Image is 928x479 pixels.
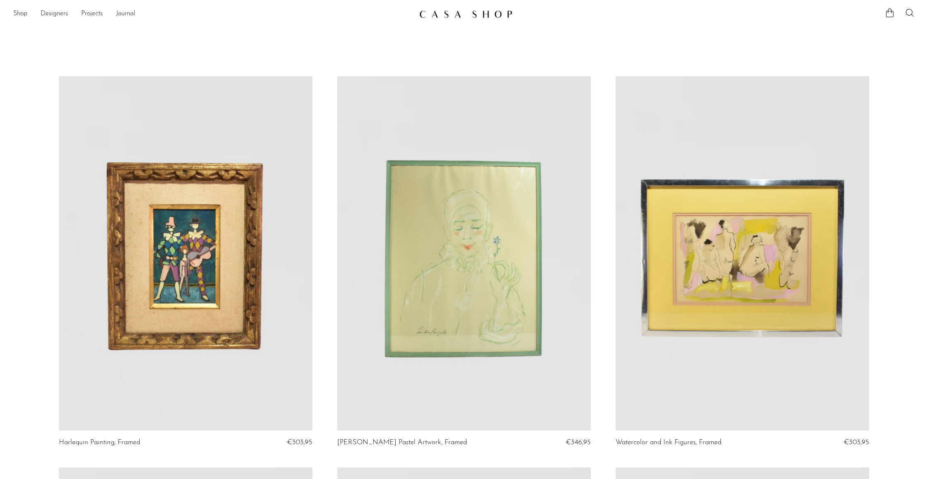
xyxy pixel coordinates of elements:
[13,9,27,19] a: Shop
[116,9,135,19] a: Journal
[13,7,413,21] nav: Desktop navigation
[844,439,869,446] span: €303,95
[81,9,103,19] a: Projects
[616,439,721,446] a: Watercolor and Ink Figures, Framed
[13,7,413,21] ul: NEW HEADER MENU
[337,439,467,446] a: [PERSON_NAME] Pastel Artwork, Framed
[41,9,68,19] a: Designers
[287,439,312,446] span: €303,95
[566,439,591,446] span: €346,95
[59,439,140,446] a: Harlequin Painting, Framed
